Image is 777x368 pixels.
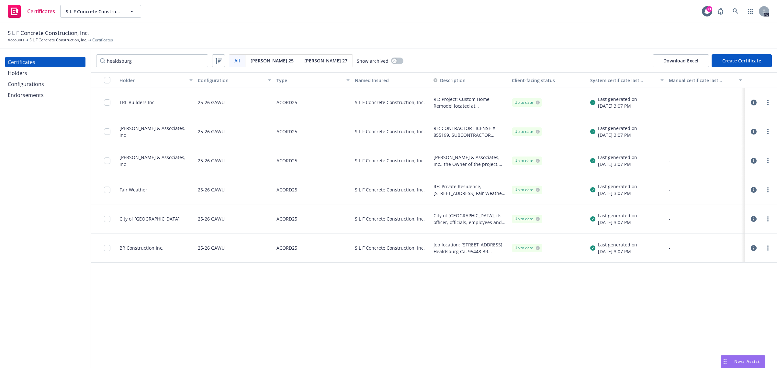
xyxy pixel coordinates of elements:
[276,92,297,113] div: ACORD25
[8,68,27,78] div: Holders
[5,79,85,89] a: Configurations
[276,179,297,200] div: ACORD25
[96,54,208,67] input: Filter by keyword
[764,157,772,165] a: more
[598,96,637,103] div: Last generated on
[198,179,225,200] div: 25-26 GAWU
[588,72,666,88] button: System certificate last generated
[198,150,225,171] div: 25-26 GAWU
[198,208,225,229] div: 25-26 GAWU
[8,57,35,67] div: Certificates
[276,150,297,171] div: ACORD25
[27,9,55,14] span: Certificates
[598,183,637,190] div: Last generated on
[92,37,113,43] span: Certificates
[729,5,742,18] a: Search
[598,248,637,255] div: [DATE] 3:07 PM
[352,72,431,88] button: Named Insured
[352,204,431,233] div: S L F Concrete Construction, Inc.
[352,233,431,263] div: S L F Concrete Construction, Inc.
[598,212,637,219] div: Last generated on
[721,355,765,368] button: Nova Assist
[669,77,735,84] div: Manual certificate last generated
[434,212,507,226] button: City of [GEOGRAPHIC_DATA], its officer, officials, employees and volunteers are named as addition...
[514,129,540,135] div: Up to date
[598,219,637,226] div: [DATE] 3:07 PM
[590,77,656,84] div: System certificate last generated
[764,99,772,106] a: more
[744,5,757,18] a: Switch app
[5,90,85,100] a: Endorsements
[276,237,297,258] div: ACORD25
[764,186,772,194] a: more
[104,216,110,222] input: Toggle Row Selected
[357,58,388,64] span: Show archived
[434,96,507,109] button: RE: Project: Custom Home Remodel located at [STREET_ADDRESS] Healdsburg Ca 95448. TRL Builders In...
[117,72,195,88] button: Holder
[304,57,347,64] span: [PERSON_NAME] 27
[714,5,727,18] a: Report a Bug
[198,237,225,258] div: 25-26 GAWU
[198,77,264,84] div: Configuration
[512,77,585,84] div: Client-facing status
[764,128,772,135] a: more
[598,190,637,197] div: [DATE] 3:07 PM
[276,121,297,142] div: ACORD25
[119,186,147,193] div: Fair Weather
[764,215,772,223] a: more
[352,88,431,117] div: S L F Concrete Construction, Inc.
[598,103,637,109] div: [DATE] 3:07 PM
[276,208,297,229] div: ACORD25
[119,215,180,222] div: City of [GEOGRAPHIC_DATA]
[434,154,507,168] button: [PERSON_NAME] & Associates, Inc., the Owner of the project, Aperture Cellars, LLC and owner's Man...
[734,359,760,364] span: Nova Assist
[104,128,110,135] input: Toggle Row Selected
[598,125,637,132] div: Last generated on
[276,77,343,84] div: Type
[352,117,431,146] div: S L F Concrete Construction, Inc.
[669,99,742,106] div: -
[598,241,637,248] div: Last generated on
[434,241,507,255] button: Job location: [STREET_ADDRESS] Healdsburg Ca. 95448 BR Construction Inc. is included as Additiona...
[234,57,240,64] span: All
[653,54,709,67] button: Download Excel
[514,187,540,193] div: Up to date
[509,72,588,88] button: Client-facing status
[434,125,507,138] button: RE: CONTRACTOR LICENSE # 855199, SUBCONTRACTOR LICENSE # 748934. PROJECT LOCATION: [STREET_ADDRES...
[104,77,110,83] input: Select all
[5,57,85,67] a: Certificates
[514,100,540,105] div: Up to date
[352,175,431,204] div: S L F Concrete Construction, Inc.
[434,77,466,84] button: Description
[669,157,742,164] div: -
[119,244,163,251] div: BR Construction Inc.
[669,186,742,193] div: -
[66,8,122,15] span: S L F Concrete Construction, Inc.
[8,90,44,100] div: Endorsements
[669,244,742,251] div: -
[514,245,540,251] div: Up to date
[598,154,637,161] div: Last generated on
[274,72,352,88] button: Type
[764,244,772,252] a: more
[198,92,225,113] div: 25-26 GAWU
[434,183,507,197] span: RE: Private Residence, [STREET_ADDRESS] Fair Weather and when required, [PERSON_NAME] are include...
[669,215,742,222] div: -
[104,245,110,251] input: Toggle Row Selected
[669,128,742,135] div: -
[706,6,712,12] div: 71
[8,79,44,89] div: Configurations
[29,37,87,43] a: S L F Concrete Construction, Inc.
[514,216,540,222] div: Up to date
[8,29,89,37] span: S L F Concrete Construction, Inc.
[355,77,428,84] div: Named Insured
[104,99,110,106] input: Toggle Row Selected
[514,158,540,164] div: Up to date
[721,355,729,368] div: Drag to move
